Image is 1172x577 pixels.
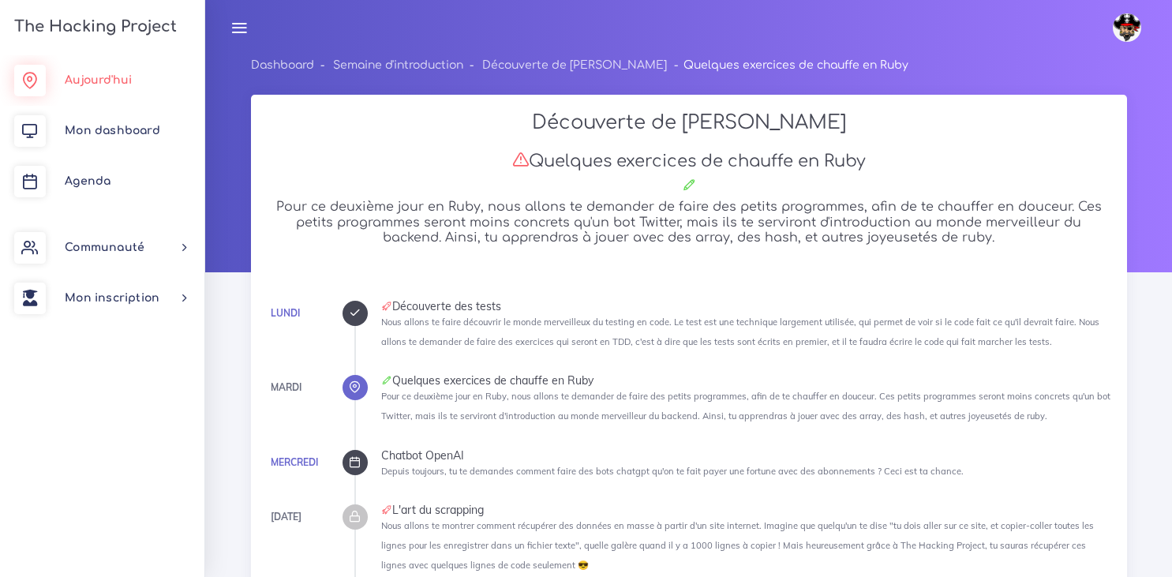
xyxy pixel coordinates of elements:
a: Lundi [271,307,300,319]
span: Mon inscription [65,292,159,304]
small: Depuis toujours, tu te demandes comment faire des bots chatgpt qu'on te fait payer une fortune av... [381,466,964,477]
small: Pour ce deuxième jour en Ruby, nous allons te demander de faire des petits programmes, afin de te... [381,391,1110,422]
span: Agenda [65,175,110,187]
img: avatar [1113,13,1141,42]
a: Dashboard [251,59,314,71]
span: Mon dashboard [65,125,160,137]
li: Quelques exercices de chauffe en Ruby [667,55,908,75]
h3: The Hacking Project [9,18,177,36]
div: Mardi [271,379,301,396]
small: Nous allons te faire découvrir le monde merveilleux du testing en code. Le test est une technique... [381,317,1099,347]
span: Communauté [65,242,144,253]
h2: Découverte de [PERSON_NAME] [268,111,1110,134]
span: Aujourd'hui [65,74,132,86]
div: Chatbot OpenAI [381,450,1110,461]
div: [DATE] [271,508,301,526]
small: Nous allons te montrer comment récupérer des données en masse à partir d'un site internet. Imagin... [381,520,1094,571]
h3: Quelques exercices de chauffe en Ruby [268,151,1110,171]
a: Découverte de [PERSON_NAME] [482,59,667,71]
div: Découverte des tests [381,301,1110,312]
h5: Pour ce deuxième jour en Ruby, nous allons te demander de faire des petits programmes, afin de te... [268,200,1110,245]
div: L'art du scrapping [381,504,1110,515]
div: Quelques exercices de chauffe en Ruby [381,375,1110,386]
a: Semaine d'introduction [333,59,463,71]
a: Mercredi [271,456,318,468]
